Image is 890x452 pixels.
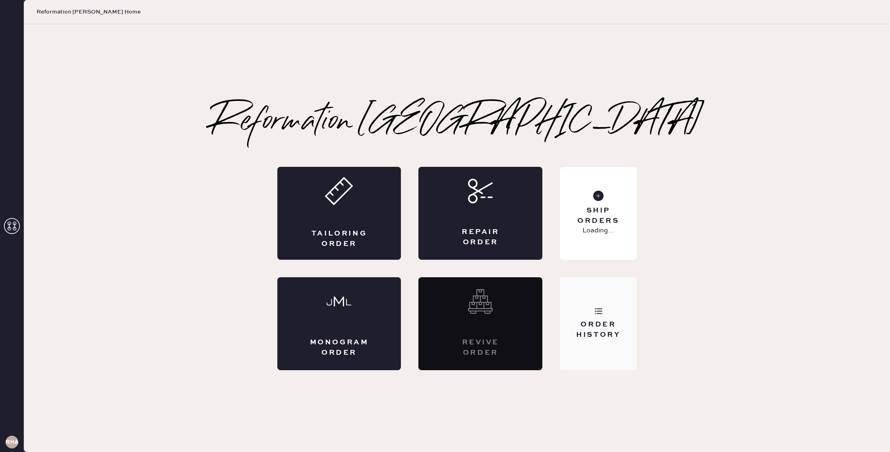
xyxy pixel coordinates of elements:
div: Repair Order [450,227,511,247]
h3: RHA [6,439,18,445]
span: Reformation [PERSON_NAME] Home [37,8,141,16]
div: Tailoring Order [309,229,370,249]
div: Revive order [450,338,511,357]
p: Loading... [582,226,614,236]
h2: Reformation [GEOGRAPHIC_DATA] [211,106,703,138]
div: Interested? Contact us at care@hemster.co [418,277,542,370]
div: Monogram Order [309,338,370,357]
div: Order History [566,320,630,340]
div: Ship Orders [566,206,630,226]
